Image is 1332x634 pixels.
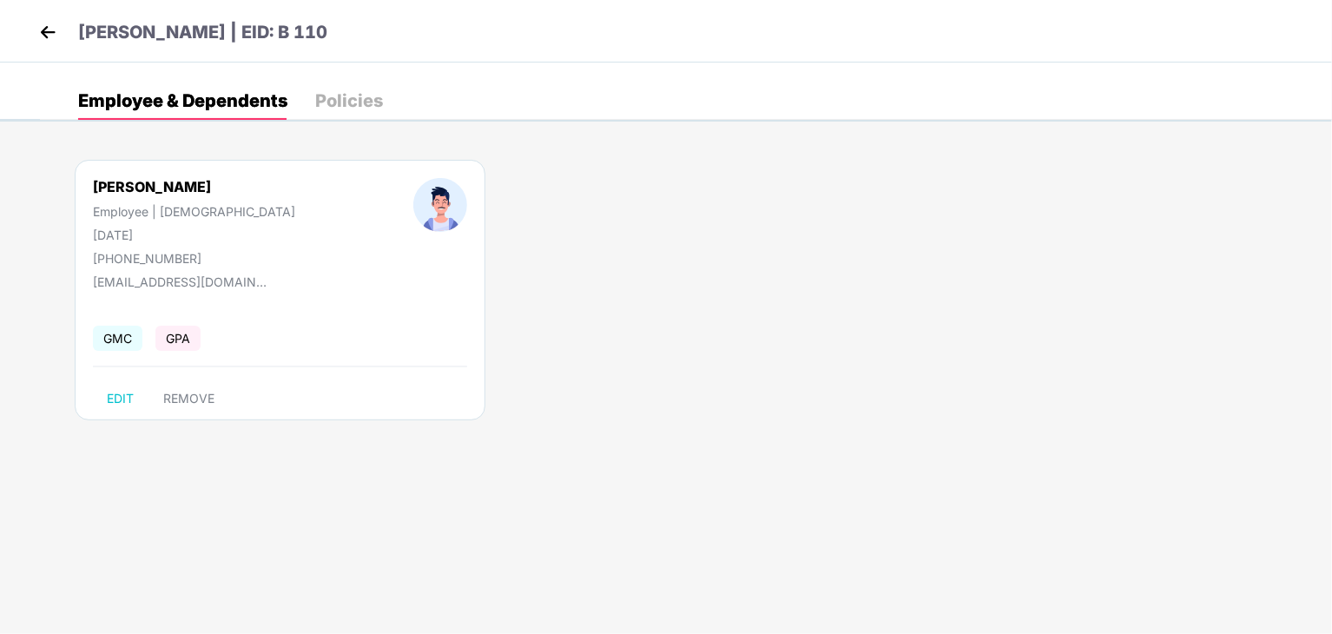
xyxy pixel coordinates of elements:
span: GMC [93,326,142,351]
span: GPA [155,326,201,351]
img: profileImage [413,178,467,232]
button: REMOVE [149,385,228,413]
div: Policies [315,92,383,109]
div: Employee & Dependents [78,92,287,109]
div: [DATE] [93,228,295,242]
button: EDIT [93,385,148,413]
img: back [35,19,61,45]
div: [PERSON_NAME] [93,178,295,195]
p: [PERSON_NAME] | EID: B 110 [78,19,327,46]
div: Employee | [DEMOGRAPHIC_DATA] [93,204,295,219]
div: [EMAIL_ADDRESS][DOMAIN_NAME] [93,274,267,289]
div: [PHONE_NUMBER] [93,251,295,266]
span: EDIT [107,392,134,406]
span: REMOVE [163,392,214,406]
